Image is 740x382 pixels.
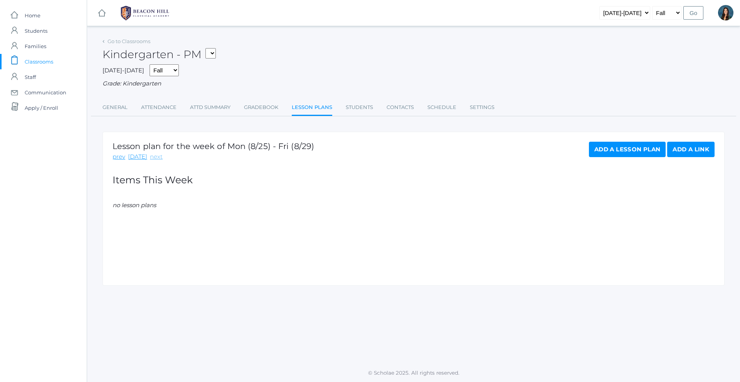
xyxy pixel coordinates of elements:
[25,85,66,100] span: Communication
[113,142,314,151] h1: Lesson plan for the week of Mon (8/25) - Fri (8/29)
[103,49,216,60] h2: Kindergarten - PM
[103,100,128,115] a: General
[25,54,53,69] span: Classrooms
[128,152,147,161] a: [DATE]
[25,100,58,116] span: Apply / Enroll
[141,100,177,115] a: Attendance
[470,100,494,115] a: Settings
[113,152,125,161] a: prev
[108,38,150,44] a: Go to Classrooms
[103,67,144,74] span: [DATE]-[DATE]
[190,100,230,115] a: Attd Summary
[25,39,46,54] span: Families
[589,142,666,157] a: Add a Lesson Plan
[718,5,733,20] div: Jordyn Dewey
[116,3,174,23] img: BHCALogos-05-308ed15e86a5a0abce9b8dd61676a3503ac9727e845dece92d48e8588c001991.png
[387,100,414,115] a: Contacts
[244,100,278,115] a: Gradebook
[667,142,715,157] a: Add a Link
[113,175,715,186] h2: Items This Week
[150,152,163,161] a: next
[25,23,47,39] span: Students
[683,6,703,20] input: Go
[113,201,156,209] em: no lesson plans
[346,100,373,115] a: Students
[103,79,725,88] div: Grade: Kindergarten
[25,69,36,85] span: Staff
[87,369,740,377] p: © Scholae 2025. All rights reserved.
[427,100,456,115] a: Schedule
[292,100,332,116] a: Lesson Plans
[25,8,40,23] span: Home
